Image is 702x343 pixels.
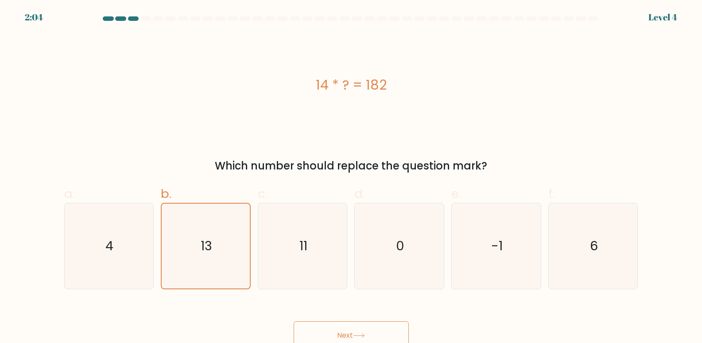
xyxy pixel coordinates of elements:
[64,185,75,202] span: a.
[299,237,307,255] text: 11
[590,237,598,255] text: 6
[648,11,677,24] div: Level 4
[491,237,503,255] text: -1
[396,237,404,255] text: 0
[548,185,555,202] span: f.
[70,158,633,174] div: Which number should replace the question mark?
[106,237,114,255] text: 4
[258,185,268,202] span: c.
[451,185,461,202] span: e.
[25,11,43,24] div: 2:04
[354,185,365,202] span: d.
[161,185,171,202] span: b.
[201,237,212,255] text: 13
[64,75,638,95] div: 14 * ? = 182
